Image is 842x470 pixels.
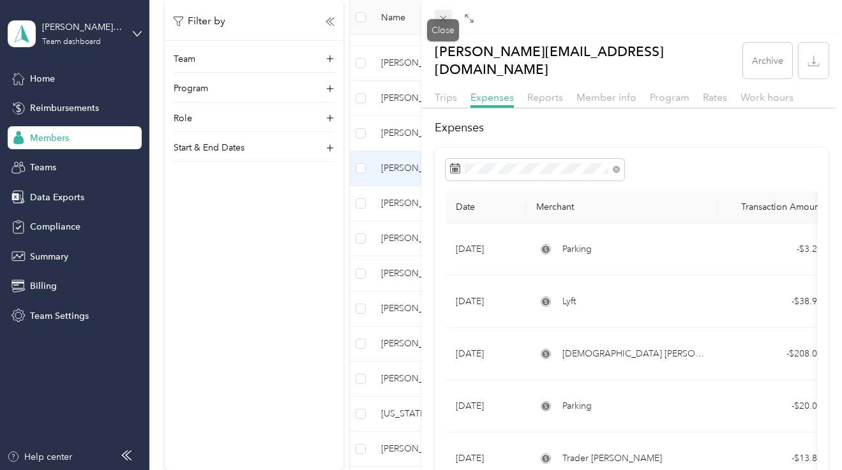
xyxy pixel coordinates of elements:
div: Close [427,19,459,41]
span: Program [650,91,689,103]
p: [PERSON_NAME][EMAIL_ADDRESS][DOMAIN_NAME] [435,43,743,78]
td: [DATE] [446,328,526,380]
div: - $3.20 [728,242,822,256]
span: Reports [527,91,563,103]
div: - $208.00 [728,347,822,361]
th: Date [446,191,526,223]
td: [DATE] [446,275,526,328]
span: [DEMOGRAPHIC_DATA] [PERSON_NAME] [562,347,708,361]
span: Trips [435,91,457,103]
span: Trader [PERSON_NAME] [562,452,662,466]
iframe: Everlance-gr Chat Button Frame [771,399,842,470]
span: Expenses [470,91,514,103]
span: Parking [562,242,592,256]
h2: Expenses [435,119,829,136]
div: - $13.80 [728,452,822,466]
span: Rates [703,91,727,103]
div: - $38.97 [728,295,822,309]
td: [DATE] [446,223,526,275]
div: - $20.00 [728,399,822,413]
span: Member info [576,91,636,103]
span: Lyft [562,295,576,309]
th: Merchant [526,191,718,223]
button: Archive [743,43,792,78]
span: Work hours [741,91,793,103]
th: Transaction Amount [718,191,832,223]
span: Parking [562,399,592,413]
td: [DATE] [446,380,526,432]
